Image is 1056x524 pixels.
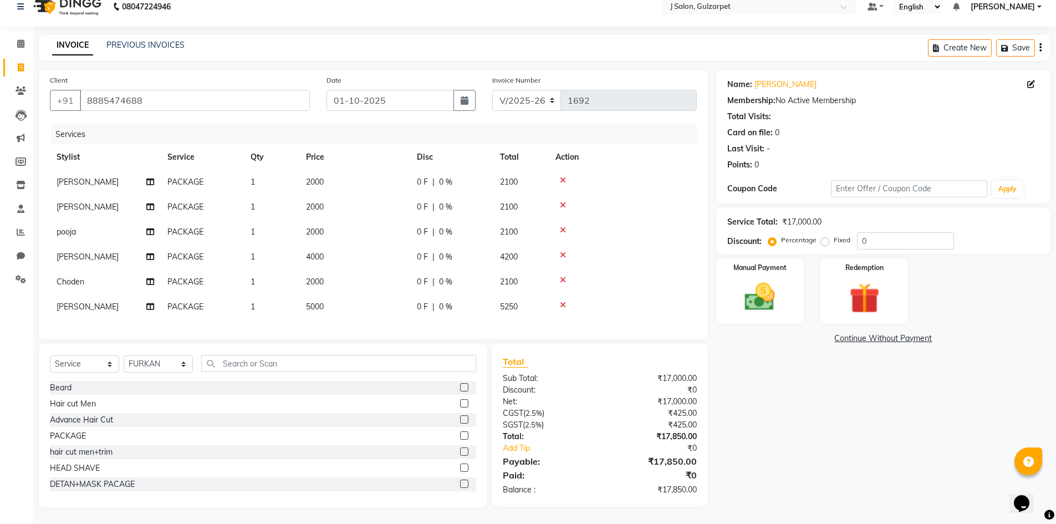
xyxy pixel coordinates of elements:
[727,159,752,171] div: Points:
[549,145,697,170] th: Action
[526,409,542,418] span: 2.5%
[417,226,428,238] span: 0 F
[161,145,244,170] th: Service
[492,75,540,85] label: Invoice Number
[80,90,310,111] input: Search by Name/Mobile/Email/Code
[727,143,764,155] div: Last Visit:
[493,145,549,170] th: Total
[50,462,100,474] div: HEAD SHAVE
[733,263,787,273] label: Manual Payment
[727,111,771,123] div: Total Visits:
[727,79,752,90] div: Name:
[775,127,779,139] div: 0
[50,479,135,490] div: DETAN+MASK PACAGE
[251,177,255,187] span: 1
[306,227,324,237] span: 2000
[57,252,119,262] span: [PERSON_NAME]
[57,302,119,312] span: [PERSON_NAME]
[244,145,299,170] th: Qty
[500,302,518,312] span: 5250
[600,384,705,396] div: ₹0
[500,202,518,212] span: 2100
[51,124,705,145] div: Services
[57,277,84,287] span: Choden
[167,202,203,212] span: PACKAGE
[417,201,428,213] span: 0 F
[432,301,435,313] span: |
[1009,480,1045,513] iframe: chat widget
[600,469,705,482] div: ₹0
[928,39,992,57] button: Create New
[600,431,705,442] div: ₹17,850.00
[57,227,76,237] span: pooja
[50,414,113,426] div: Advance Hair Cut
[727,95,1039,106] div: No Active Membership
[50,145,161,170] th: Stylist
[494,408,600,419] div: ( )
[57,177,119,187] span: [PERSON_NAME]
[500,277,518,287] span: 2100
[845,263,884,273] label: Redemption
[432,276,435,288] span: |
[754,79,817,90] a: [PERSON_NAME]
[417,276,428,288] span: 0 F
[306,277,324,287] span: 2000
[167,302,203,312] span: PACKAGE
[50,430,86,442] div: PACKAGE
[600,396,705,408] div: ₹17,000.00
[57,202,119,212] span: [PERSON_NAME]
[50,398,96,410] div: Hair cut Men
[992,181,1023,197] button: Apply
[432,251,435,263] span: |
[781,235,817,245] label: Percentage
[201,355,476,372] input: Search or Scan
[299,145,410,170] th: Price
[417,251,428,263] span: 0 F
[50,90,81,111] button: +91
[439,276,452,288] span: 0 %
[251,227,255,237] span: 1
[782,216,822,228] div: ₹17,000.00
[494,373,600,384] div: Sub Total:
[718,333,1048,344] a: Continue Without Payment
[106,40,185,50] a: PREVIOUS INVOICES
[439,301,452,313] span: 0 %
[439,176,452,188] span: 0 %
[327,75,341,85] label: Date
[167,177,203,187] span: PACKAGE
[500,177,518,187] span: 2100
[754,159,759,171] div: 0
[503,356,528,368] span: Total
[50,382,72,394] div: Beard
[600,455,705,468] div: ₹17,850.00
[251,252,255,262] span: 1
[503,420,523,430] span: SGST
[494,431,600,442] div: Total:
[251,302,255,312] span: 1
[494,484,600,496] div: Balance :
[600,419,705,431] div: ₹425.00
[251,202,255,212] span: 1
[251,277,255,287] span: 1
[306,177,324,187] span: 2000
[727,95,776,106] div: Membership:
[525,420,542,429] span: 2.5%
[439,201,452,213] span: 0 %
[600,408,705,419] div: ₹425.00
[439,226,452,238] span: 0 %
[727,236,762,247] div: Discount:
[494,442,617,454] a: Add Tip
[432,226,435,238] span: |
[494,419,600,431] div: ( )
[971,1,1035,13] span: [PERSON_NAME]
[831,180,987,197] input: Enter Offer / Coupon Code
[52,35,93,55] a: INVOICE
[500,227,518,237] span: 2100
[306,302,324,312] span: 5000
[494,384,600,396] div: Discount:
[727,183,831,195] div: Coupon Code
[432,201,435,213] span: |
[996,39,1035,57] button: Save
[167,227,203,237] span: PACKAGE
[834,235,850,245] label: Fixed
